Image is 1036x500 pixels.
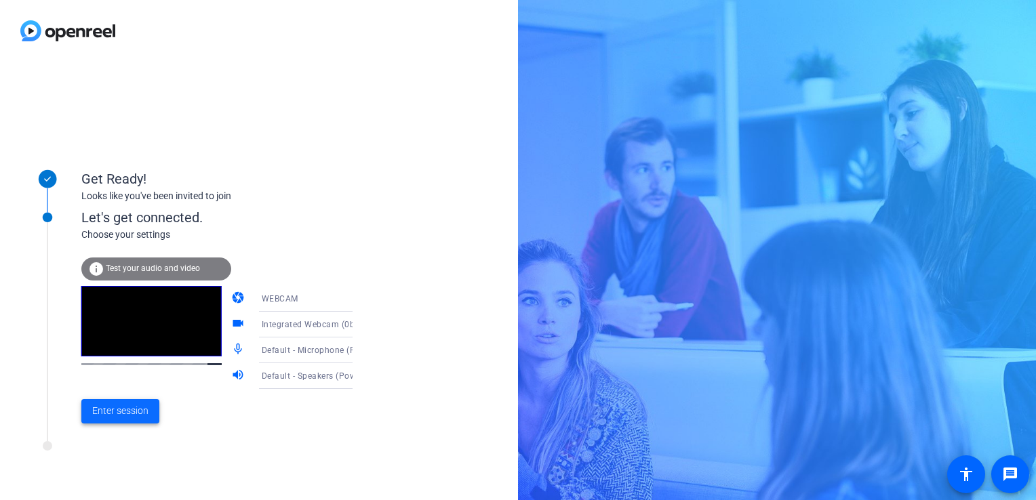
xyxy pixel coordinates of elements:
span: Default - Microphone (PowerMicII-NS) [262,344,410,355]
div: Looks like you've been invited to join [81,189,353,203]
div: Choose your settings [81,228,380,242]
span: Default - Speakers (PowerMicII-NS) [262,370,399,381]
div: Let's get connected. [81,207,380,228]
mat-icon: mic_none [231,342,247,358]
span: Enter session [92,404,148,418]
mat-icon: message [1002,466,1018,482]
mat-icon: camera [231,291,247,307]
span: Integrated Webcam (0bda:568c) [262,318,391,329]
mat-icon: videocam [231,316,247,333]
button: Enter session [81,399,159,423]
span: WEBCAM [262,294,298,304]
span: Test your audio and video [106,264,200,273]
mat-icon: volume_up [231,368,247,384]
div: Get Ready! [81,169,353,189]
mat-icon: info [88,261,104,277]
mat-icon: accessibility [958,466,974,482]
